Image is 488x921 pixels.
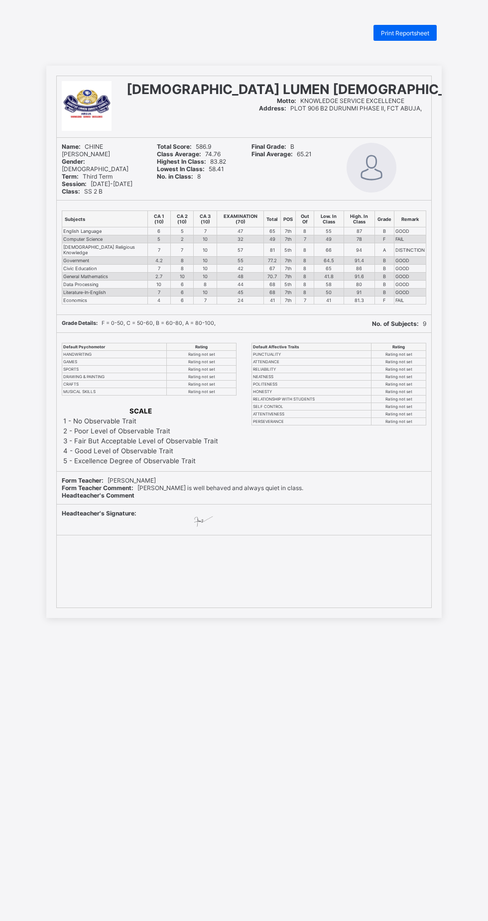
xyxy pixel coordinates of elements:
th: CA 2 (10) [170,211,194,227]
td: ATTENDANCE [252,358,371,366]
td: 81.3 [344,297,374,305]
td: 24 [217,297,264,305]
td: 41 [264,297,281,305]
td: 10 [194,243,217,257]
td: Rating not set [371,351,426,358]
td: HONESTY [252,388,371,396]
td: 81 [264,243,281,257]
td: 70.7 [264,273,281,281]
span: F = 0-50, C = 50-60, B = 60-80, A = 80-100, [62,320,216,326]
td: F [374,297,394,305]
td: 10 [194,265,217,273]
td: GOOD [394,265,426,273]
td: Rating not set [371,366,426,373]
td: GOOD [394,257,426,265]
b: Lowest In Class: [157,165,205,173]
b: Final Grade: [251,143,286,150]
b: Gender: [62,158,85,165]
td: 57 [217,243,264,257]
td: B [374,289,394,297]
td: 42 [217,265,264,273]
td: Data Processing [62,281,148,289]
b: Session: [62,180,87,188]
td: 49 [264,235,281,243]
td: 6 [170,297,194,305]
td: 5 [170,227,194,235]
td: 41.8 [314,273,344,281]
td: RELATIONSHIP WITH STUDENTS [252,396,371,403]
th: Default Psychomotor [62,343,167,351]
td: 2.7 [147,273,170,281]
td: Computer Science [62,235,148,243]
td: 7 [194,297,217,305]
th: CA 1 (10) [147,211,170,227]
td: Rating not set [371,396,426,403]
td: SELF CONTROL [252,403,371,410]
td: 55 [314,227,344,235]
td: 7 [147,265,170,273]
td: 8 [296,243,314,257]
b: Form Teacher Comment: [62,484,133,492]
td: 78 [344,235,374,243]
b: Motto: [277,97,296,104]
td: Rating not set [167,366,237,373]
th: Remark [394,211,426,227]
span: [DATE]-[DATE] [62,180,132,188]
td: 64.5 [314,257,344,265]
td: DISTINCTION [394,243,426,257]
td: FAIL [394,235,426,243]
td: 2 [170,235,194,243]
td: 67 [264,265,281,273]
b: Form Teacher: [62,477,104,484]
td: 7 [147,243,170,257]
td: Rating not set [371,373,426,381]
td: 7 [296,235,314,243]
td: A [374,243,394,257]
td: 5th [281,281,296,289]
td: 7th [281,235,296,243]
td: POLITENESS [252,381,371,388]
td: 7th [281,289,296,297]
td: 3 - Fair But Acceptable Level of Observable Trait [63,436,219,445]
td: 8 [194,281,217,289]
td: 10 [147,281,170,289]
td: NEATNESS [252,373,371,381]
span: 9 [372,320,426,327]
td: Rating not set [371,388,426,396]
td: GOOD [394,227,426,235]
span: CHINE [PERSON_NAME] [62,143,110,158]
td: 8 [296,257,314,265]
th: Rating [371,343,426,351]
td: Civic Education [62,265,148,273]
td: 10 [194,235,217,243]
span: 83.82 [157,158,226,165]
span: [PERSON_NAME] is well behaved and always quiet in class. [62,484,303,492]
td: 87 [344,227,374,235]
td: 48 [217,273,264,281]
td: 7 [147,289,170,297]
th: CA 3 (10) [194,211,217,227]
td: 77.2 [264,257,281,265]
td: 7th [281,273,296,281]
td: Rating not set [371,381,426,388]
th: Default Affective Traits [252,343,371,351]
span: SS 2 B [62,188,103,195]
td: 1 - No Observable Trait [63,416,219,425]
td: Literature-In-English [62,289,148,297]
td: [DEMOGRAPHIC_DATA] Religious Knowledge [62,243,148,257]
td: 6 [170,289,194,297]
td: Rating not set [371,418,426,425]
b: No. of Subjects: [372,320,419,327]
b: Total Score: [157,143,192,150]
td: Rating not set [167,388,237,396]
td: 45 [217,289,264,297]
td: 8 [296,227,314,235]
td: 50 [314,289,344,297]
td: 4.2 [147,257,170,265]
span: Third Term [62,173,113,180]
td: 65 [314,265,344,273]
td: Rating not set [167,351,237,358]
td: PUNCTUALITY [252,351,371,358]
b: Headteacher's Signature: [62,510,136,517]
td: 68 [264,281,281,289]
